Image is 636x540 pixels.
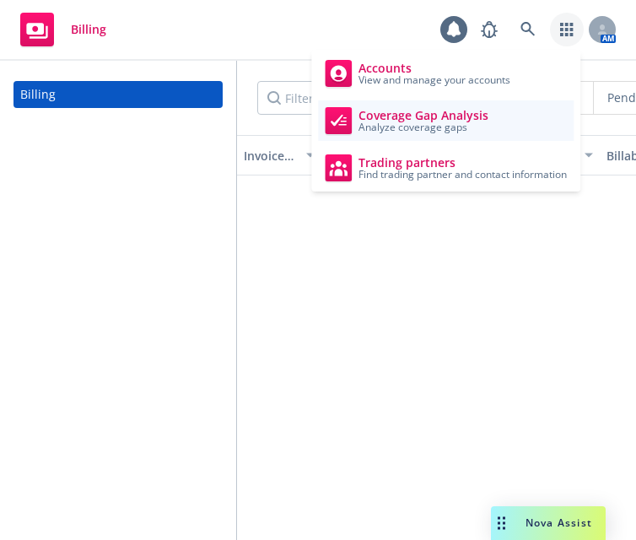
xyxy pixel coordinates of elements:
[491,506,606,540] button: Nova Assist
[257,81,468,115] input: Filter by keyword...
[318,53,574,94] a: Accounts
[511,13,545,46] a: Search
[550,13,584,46] a: Switch app
[358,62,510,75] span: Accounts
[472,13,506,46] a: Report a Bug
[13,81,223,108] a: Billing
[358,75,510,85] span: View and manage your accounts
[20,81,56,108] div: Billing
[318,100,574,141] a: Coverage Gap Analysis
[237,135,321,175] button: Invoice ID
[358,109,488,122] span: Coverage Gap Analysis
[71,23,106,36] span: Billing
[526,516,592,530] span: Nova Assist
[491,506,512,540] div: Drag to move
[358,122,488,132] span: Analyze coverage gaps
[358,156,567,170] span: Trading partners
[244,147,296,165] div: Invoice ID
[358,170,567,180] span: Find trading partner and contact information
[13,6,113,53] a: Billing
[318,148,574,188] a: Trading partners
